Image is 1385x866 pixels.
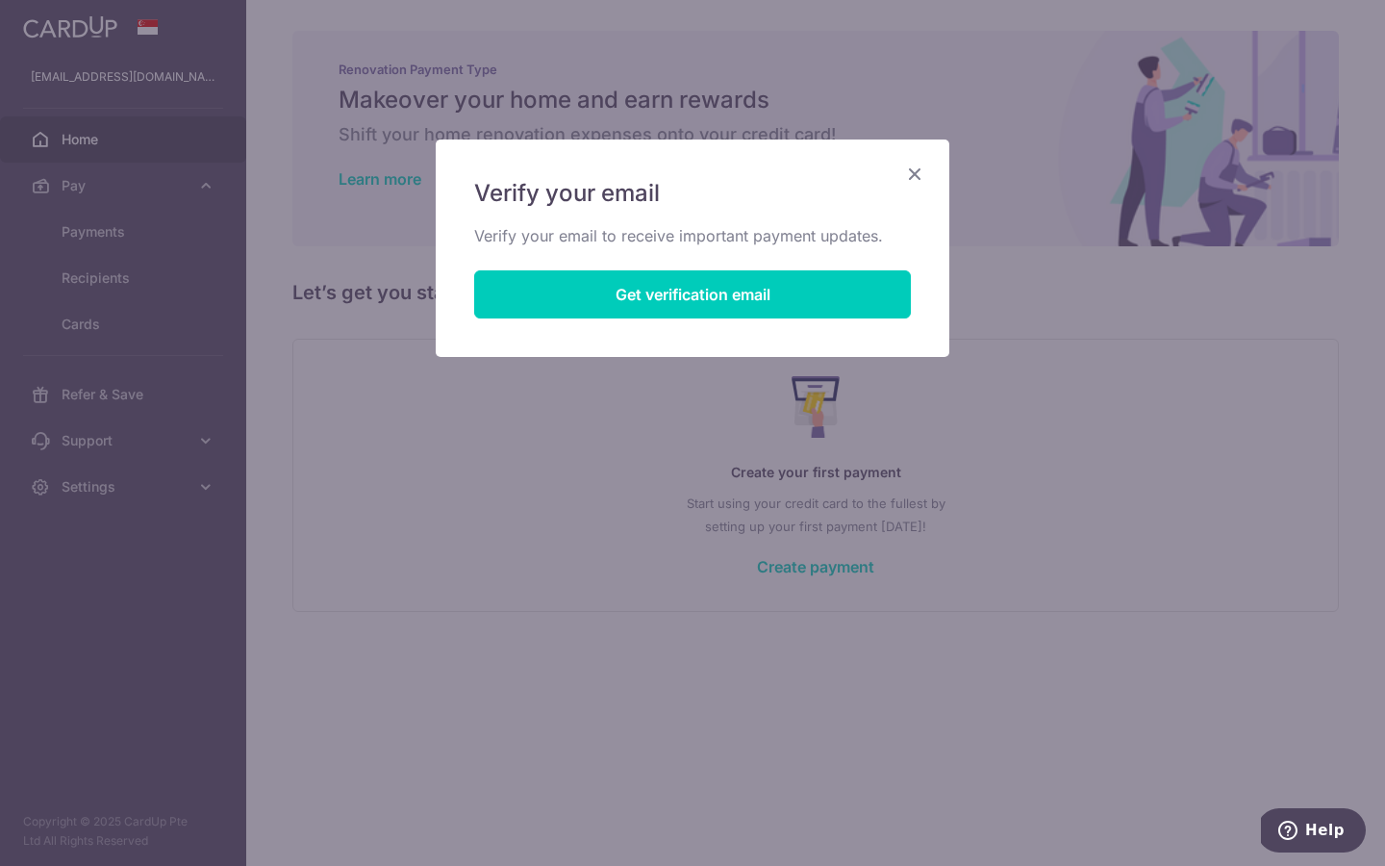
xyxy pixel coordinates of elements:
iframe: Opens a widget where you can find more information [1261,808,1366,856]
span: Verify your email [474,178,660,209]
p: Verify your email to receive important payment updates. [474,224,911,247]
button: Close [903,163,926,186]
button: Get verification email [474,270,911,318]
